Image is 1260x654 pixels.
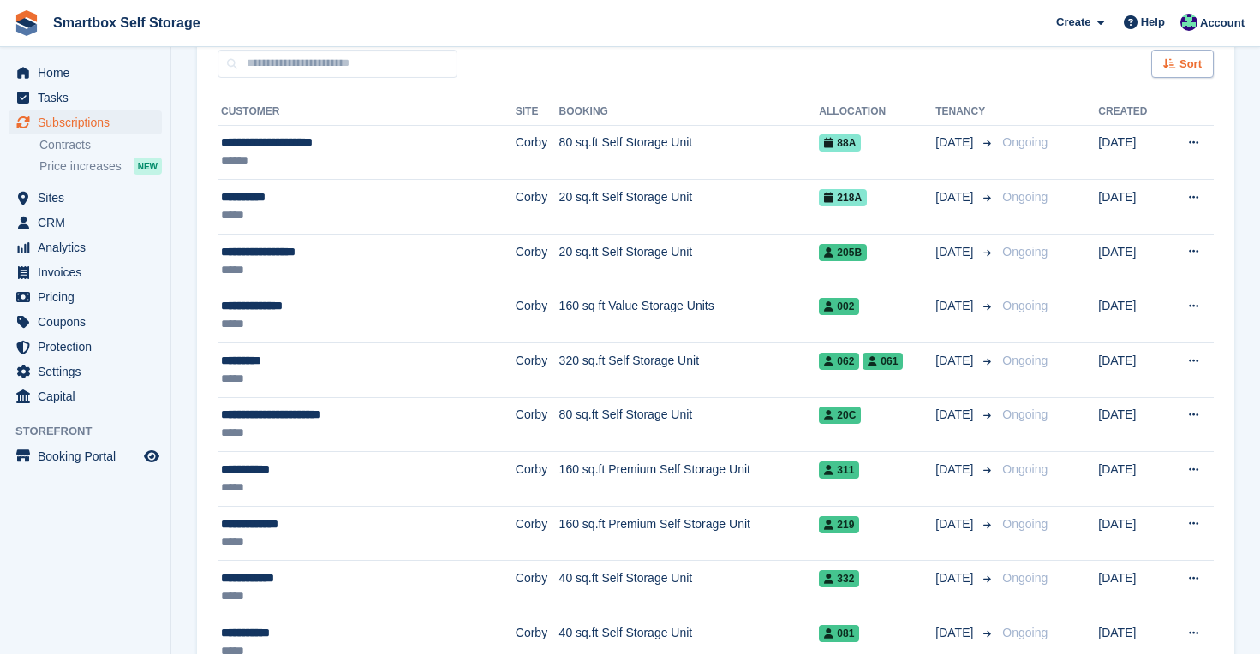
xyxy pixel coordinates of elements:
[935,188,976,206] span: [DATE]
[559,561,820,615] td: 40 sq.ft Self Storage Unit
[218,98,516,126] th: Customer
[516,397,559,452] td: Corby
[38,110,140,134] span: Subscriptions
[9,260,162,284] a: menu
[1098,506,1165,561] td: [DATE]
[1056,14,1090,31] span: Create
[935,624,976,642] span: [DATE]
[15,423,170,440] span: Storefront
[559,506,820,561] td: 160 sq.ft Premium Self Storage Unit
[935,243,976,261] span: [DATE]
[9,384,162,408] a: menu
[38,235,140,259] span: Analytics
[134,158,162,175] div: NEW
[559,288,820,343] td: 160 sq ft Value Storage Units
[819,516,859,533] span: 219
[1200,15,1245,32] span: Account
[38,444,140,468] span: Booking Portal
[1002,462,1048,476] span: Ongoing
[516,98,559,126] th: Site
[1179,56,1202,73] span: Sort
[9,335,162,359] a: menu
[1141,14,1165,31] span: Help
[9,211,162,235] a: menu
[1002,571,1048,585] span: Ongoing
[819,134,861,152] span: 88A
[9,86,162,110] a: menu
[516,125,559,180] td: Corby
[38,335,140,359] span: Protection
[819,353,859,370] span: 062
[516,452,559,507] td: Corby
[39,137,162,153] a: Contracts
[1098,180,1165,235] td: [DATE]
[819,98,935,126] th: Allocation
[39,157,162,175] a: Price increases NEW
[935,406,976,424] span: [DATE]
[935,297,976,315] span: [DATE]
[9,360,162,383] a: menu
[38,260,140,284] span: Invoices
[819,407,861,424] span: 20C
[1002,407,1048,421] span: Ongoing
[39,158,122,175] span: Price increases
[38,186,140,210] span: Sites
[559,98,820,126] th: Booking
[1002,517,1048,531] span: Ongoing
[1002,190,1048,204] span: Ongoing
[516,180,559,235] td: Corby
[9,285,162,309] a: menu
[1098,452,1165,507] td: [DATE]
[863,353,903,370] span: 061
[819,298,859,315] span: 002
[935,569,976,587] span: [DATE]
[9,110,162,134] a: menu
[559,452,820,507] td: 160 sq.ft Premium Self Storage Unit
[516,561,559,615] td: Corby
[9,235,162,259] a: menu
[935,352,976,370] span: [DATE]
[1098,234,1165,288] td: [DATE]
[1098,288,1165,343] td: [DATE]
[935,515,976,533] span: [DATE]
[9,310,162,334] a: menu
[935,98,995,126] th: Tenancy
[559,343,820,398] td: 320 sq.ft Self Storage Unit
[38,360,140,383] span: Settings
[1098,125,1165,180] td: [DATE]
[1002,245,1048,259] span: Ongoing
[516,288,559,343] td: Corby
[1098,343,1165,398] td: [DATE]
[38,61,140,85] span: Home
[516,343,559,398] td: Corby
[1098,397,1165,452] td: [DATE]
[1098,561,1165,615] td: [DATE]
[1002,299,1048,312] span: Ongoing
[559,125,820,180] td: 80 sq.ft Self Storage Unit
[1098,98,1165,126] th: Created
[38,211,140,235] span: CRM
[141,446,162,467] a: Preview store
[1002,354,1048,367] span: Ongoing
[9,186,162,210] a: menu
[9,444,162,468] a: menu
[1002,135,1048,149] span: Ongoing
[9,61,162,85] a: menu
[1180,14,1197,31] img: Roger Canham
[38,384,140,408] span: Capital
[819,625,859,642] span: 081
[14,10,39,36] img: stora-icon-8386f47178a22dfd0bd8f6a31ec36ba5ce8667c1dd55bd0f319d3a0aa187defe.svg
[935,134,976,152] span: [DATE]
[819,570,859,587] span: 332
[819,244,867,261] span: 205B
[516,506,559,561] td: Corby
[935,461,976,479] span: [DATE]
[38,310,140,334] span: Coupons
[38,285,140,309] span: Pricing
[559,397,820,452] td: 80 sq.ft Self Storage Unit
[516,234,559,288] td: Corby
[819,461,859,479] span: 311
[559,180,820,235] td: 20 sq.ft Self Storage Unit
[819,189,867,206] span: 218A
[46,9,207,37] a: Smartbox Self Storage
